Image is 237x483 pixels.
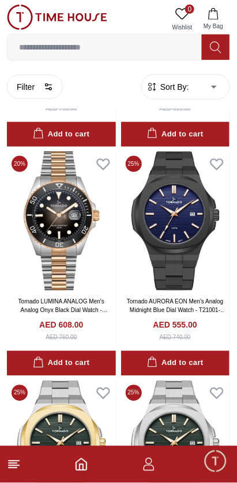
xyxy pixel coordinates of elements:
[33,128,89,141] div: Add to cart
[39,320,83,331] h4: AED 608.00
[7,74,63,98] button: Filter
[7,151,116,291] img: Tornado LUMINA ANALOG Men's Analog Onyx Black Dial Watch - T22001-KBKB
[126,156,142,172] span: 25 %
[12,156,28,172] span: 20 %
[160,333,191,342] div: AED 740.00
[199,22,228,31] span: My Bag
[147,357,204,370] div: Add to cart
[7,351,116,376] button: Add to cart
[160,104,191,113] div: AED 610.00
[147,128,204,141] div: Add to cart
[127,299,226,322] a: Tornado AURORA EON Men's Analog Midnight Blue Dial Watch - T21001-XBXNK
[33,357,89,370] div: Add to cart
[197,5,230,34] button: My Bag
[121,122,230,147] button: Add to cart
[121,351,230,376] button: Add to cart
[7,122,116,147] button: Add to cart
[153,320,197,331] h4: AED 555.00
[74,458,88,471] a: Home
[158,81,189,92] span: Sort By:
[46,104,77,113] div: AED 760.00
[126,385,142,401] span: 25 %
[168,23,197,32] span: Wishlist
[185,5,194,14] span: 0
[12,385,28,401] span: 25 %
[18,299,108,322] a: Tornado LUMINA ANALOG Men's Analog Onyx Black Dial Watch - T22001-KBKB
[46,333,77,342] div: AED 760.00
[168,5,197,34] a: 0Wishlist
[7,5,107,30] img: ...
[121,151,230,291] img: Tornado AURORA EON Men's Analog Midnight Blue Dial Watch - T21001-XBXNK
[146,81,189,92] button: Sort By:
[203,449,228,474] div: Chat Widget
